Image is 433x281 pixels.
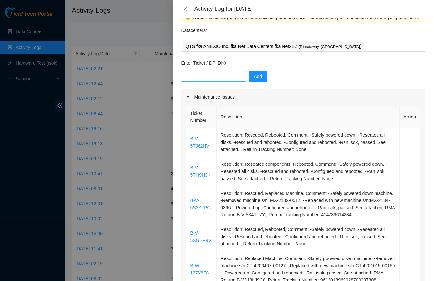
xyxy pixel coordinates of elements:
button: Close [181,6,190,12]
p: Datacenters [181,23,207,34]
td: Resolution: Rescued, Rebooted, Comment: -Safely powered down. -Reseated all disks. -Rescued and r... [217,222,400,251]
th: Ticket Number [186,106,217,128]
th: Resolution [217,106,400,128]
span: close [183,6,188,11]
p: QTS fka ANEXIO Inc. fka Net Data Centers fka Net2EZ ) [185,43,361,50]
span: caret-right [186,95,190,99]
a: B-V-5SGHP9V [190,230,211,243]
span: question-circle [221,61,226,65]
button: Add [249,71,267,82]
th: Action [400,106,420,128]
span: ( Piscataway, [GEOGRAPHIC_DATA] [299,45,360,49]
a: B-V-5S3YFPG [190,198,211,210]
span: Add [254,73,262,80]
a: B-W-137Y8Z8 [190,263,209,275]
p: Enter Ticket / DP ID [181,59,425,67]
td: Resolution: Rescued, Replaced Machine, Comment: -Safely powered down machine. -Removed machine s/... [217,186,400,222]
td: Resolution: Reseated components, Rebooted, Comment: -Safely powered down. -Reseated all disks. -R... [217,157,400,186]
a: B-V-5TJ62HV [190,136,209,148]
div: Maintenance Issues [181,89,425,104]
div: Activity Log for [DATE] [194,5,425,12]
td: Resolution: Rescued, Rebooted, Comment: -Safely powered down. -Reseated all disks. -Rescued and r... [217,128,400,157]
a: B-V-5THSHJK [190,165,210,178]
